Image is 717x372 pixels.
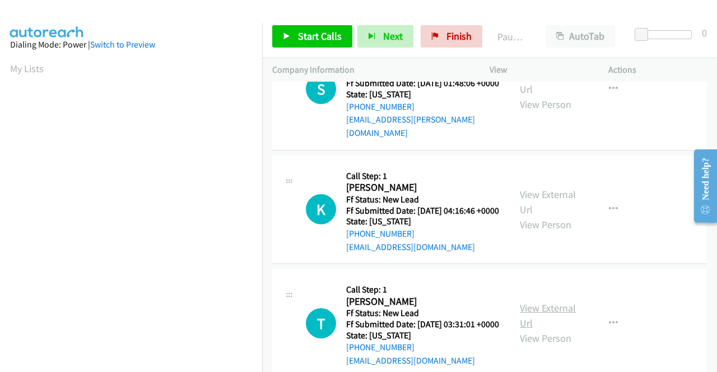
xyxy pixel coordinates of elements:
p: Company Information [272,63,469,77]
div: 0 [702,25,707,40]
button: Next [357,25,413,48]
h5: Ff Status: New Lead [346,308,499,319]
a: Switch to Preview [90,39,155,50]
a: [EMAIL_ADDRESS][PERSON_NAME][DOMAIN_NAME] [346,114,475,138]
a: View Person [520,98,571,111]
h5: Ff Submitted Date: [DATE] 01:48:06 +0000 [346,78,500,89]
button: AutoTab [546,25,615,48]
h5: Call Step: 1 [346,284,499,295]
iframe: Resource Center [685,142,717,230]
a: Finish [421,25,482,48]
h5: Ff Submitted Date: [DATE] 04:16:46 +0000 [346,205,499,216]
div: The call is yet to be attempted [306,74,336,104]
a: [PHONE_NUMBER] [346,101,415,112]
h1: T [306,308,336,338]
a: [EMAIL_ADDRESS][DOMAIN_NAME] [346,242,475,252]
a: View External Url [520,188,576,216]
h5: State: [US_STATE] [346,216,499,227]
a: [PHONE_NUMBER] [346,342,415,352]
h5: State: [US_STATE] [346,89,500,100]
p: View [490,63,588,77]
a: My Lists [10,62,44,75]
h1: S [306,74,336,104]
h5: Ff Status: New Lead [346,194,499,205]
div: The call is yet to be attempted [306,308,336,338]
div: Delay between calls (in seconds) [640,30,692,39]
a: [PHONE_NUMBER] [346,228,415,239]
a: [EMAIL_ADDRESS][DOMAIN_NAME] [346,355,475,366]
h1: K [306,194,336,224]
h5: Call Step: 1 [346,171,499,182]
h2: [PERSON_NAME] [346,181,499,194]
a: View External Url [520,302,576,329]
a: View Person [520,218,571,231]
span: Finish [446,30,472,43]
a: View Person [520,332,571,345]
h2: [PERSON_NAME] [346,295,499,308]
div: The call is yet to be attempted [306,194,336,224]
a: View External Url [520,68,576,96]
div: Dialing Mode: Power | [10,38,252,51]
h5: Ff Submitted Date: [DATE] 03:31:01 +0000 [346,319,499,330]
span: Next [383,30,403,43]
h5: State: [US_STATE] [346,330,499,341]
span: Start Calls [298,30,342,43]
p: Paused [497,29,525,44]
a: Start Calls [272,25,352,48]
p: Actions [608,63,707,77]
